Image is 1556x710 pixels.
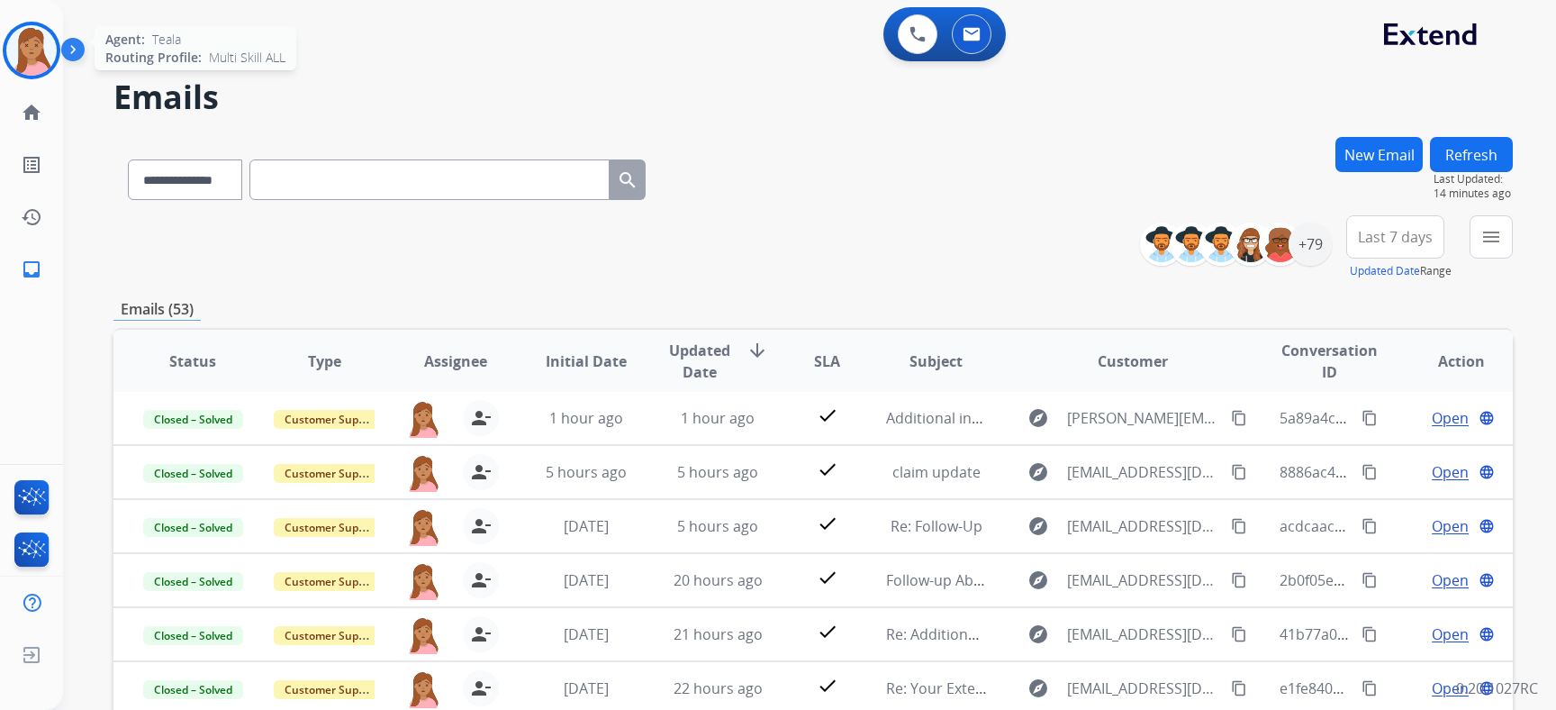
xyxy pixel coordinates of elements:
[143,464,243,483] span: Closed – Solved
[405,670,441,708] img: agent-avatar
[1430,137,1513,172] button: Refresh
[1350,264,1420,278] button: Updated Date
[891,516,982,536] span: Re: Follow-Up
[1434,187,1513,201] span: 14 minutes ago
[424,350,487,372] span: Assignee
[1346,215,1444,259] button: Last 7 days
[1361,680,1378,696] mat-icon: content_copy
[1479,410,1495,426] mat-icon: language
[105,31,145,49] span: Agent:
[886,678,1035,698] span: Re: Your Extend Claim
[1479,626,1495,642] mat-icon: language
[1479,518,1495,534] mat-icon: language
[546,462,627,482] span: 5 hours ago
[681,408,755,428] span: 1 hour ago
[1280,340,1381,383] span: Conversation ID
[1067,678,1220,699] span: [EMAIL_ADDRESS][DOMAIN_NAME]
[470,569,492,591] mat-icon: person_remove
[1098,350,1168,372] span: Customer
[1350,263,1452,278] span: Range
[1335,137,1423,172] button: New Email
[143,518,243,537] span: Closed – Solved
[1361,572,1378,588] mat-icon: content_copy
[1479,464,1495,480] mat-icon: language
[674,570,763,590] span: 20 hours ago
[1289,223,1332,266] div: +79
[817,513,838,534] mat-icon: check
[1280,516,1544,536] span: acdcaac6-fe50-46f7-b622-02fca60a2e72
[817,459,838,480] mat-icon: check
[1480,226,1502,248] mat-icon: menu
[143,626,243,645] span: Closed – Solved
[1067,569,1220,591] span: [EMAIL_ADDRESS][DOMAIN_NAME]
[677,516,758,536] span: 5 hours ago
[886,624,1352,644] span: Re: Additional information. Kaabo WWXPRO Scooter SERIAL NUMBER
[405,400,441,438] img: agent-avatar
[169,350,216,372] span: Status
[21,102,42,123] mat-icon: home
[1027,624,1049,645] mat-icon: explore
[1231,410,1247,426] mat-icon: content_copy
[274,464,391,483] span: Customer Support
[274,410,391,429] span: Customer Support
[21,206,42,228] mat-icon: history
[21,154,42,176] mat-icon: list_alt
[1027,407,1049,429] mat-icon: explore
[892,462,981,482] span: claim update
[113,298,201,321] p: Emails (53)
[617,169,638,191] mat-icon: search
[1231,680,1247,696] mat-icon: content_copy
[1432,461,1469,483] span: Open
[674,678,763,698] span: 22 hours ago
[549,408,623,428] span: 1 hour ago
[1067,515,1220,537] span: [EMAIL_ADDRESS][DOMAIN_NAME]
[1231,626,1247,642] mat-icon: content_copy
[886,570,1074,590] span: Follow-up About Your Claim
[1027,678,1049,699] mat-icon: explore
[1027,569,1049,591] mat-icon: explore
[1280,462,1543,482] span: 8886ac41-01d6-4827-9f18-2ef691f5afd7
[1361,464,1378,480] mat-icon: content_copy
[667,340,733,383] span: Updated Date
[564,624,609,644] span: [DATE]
[274,626,391,645] span: Customer Support
[1479,572,1495,588] mat-icon: language
[1280,570,1554,590] span: 2b0f05e9-e23b-46b2-9662-be4aa8d53f84
[1027,461,1049,483] mat-icon: explore
[470,461,492,483] mat-icon: person_remove
[1434,172,1513,187] span: Last Updated:
[152,31,181,49] span: Teala
[143,410,243,429] span: Closed – Solved
[405,454,441,492] img: agent-avatar
[143,572,243,591] span: Closed – Solved
[209,49,285,67] span: Multi Skill ALL
[113,79,1513,115] h2: Emails
[1432,569,1469,591] span: Open
[1231,572,1247,588] mat-icon: content_copy
[746,340,768,361] mat-icon: arrow_downward
[817,621,838,642] mat-icon: check
[405,508,441,546] img: agent-avatar
[564,516,609,536] span: [DATE]
[274,680,391,699] span: Customer Support
[470,678,492,699] mat-icon: person_remove
[470,407,492,429] mat-icon: person_remove
[1381,330,1513,393] th: Action
[1280,408,1553,428] span: 5a89a4c7-95f1-40eb-ace7-66a8b7ab3c20
[1432,678,1469,699] span: Open
[1358,233,1433,241] span: Last 7 days
[1361,410,1378,426] mat-icon: content_copy
[817,567,838,588] mat-icon: check
[814,350,840,372] span: SLA
[817,405,838,426] mat-icon: check
[1231,518,1247,534] mat-icon: content_copy
[909,350,963,372] span: Subject
[1456,678,1538,699] p: 0.20.1027RC
[274,572,391,591] span: Customer Support
[1432,515,1469,537] span: Open
[546,350,627,372] span: Initial Date
[564,570,609,590] span: [DATE]
[1231,464,1247,480] mat-icon: content_copy
[470,515,492,537] mat-icon: person_remove
[1432,624,1469,645] span: Open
